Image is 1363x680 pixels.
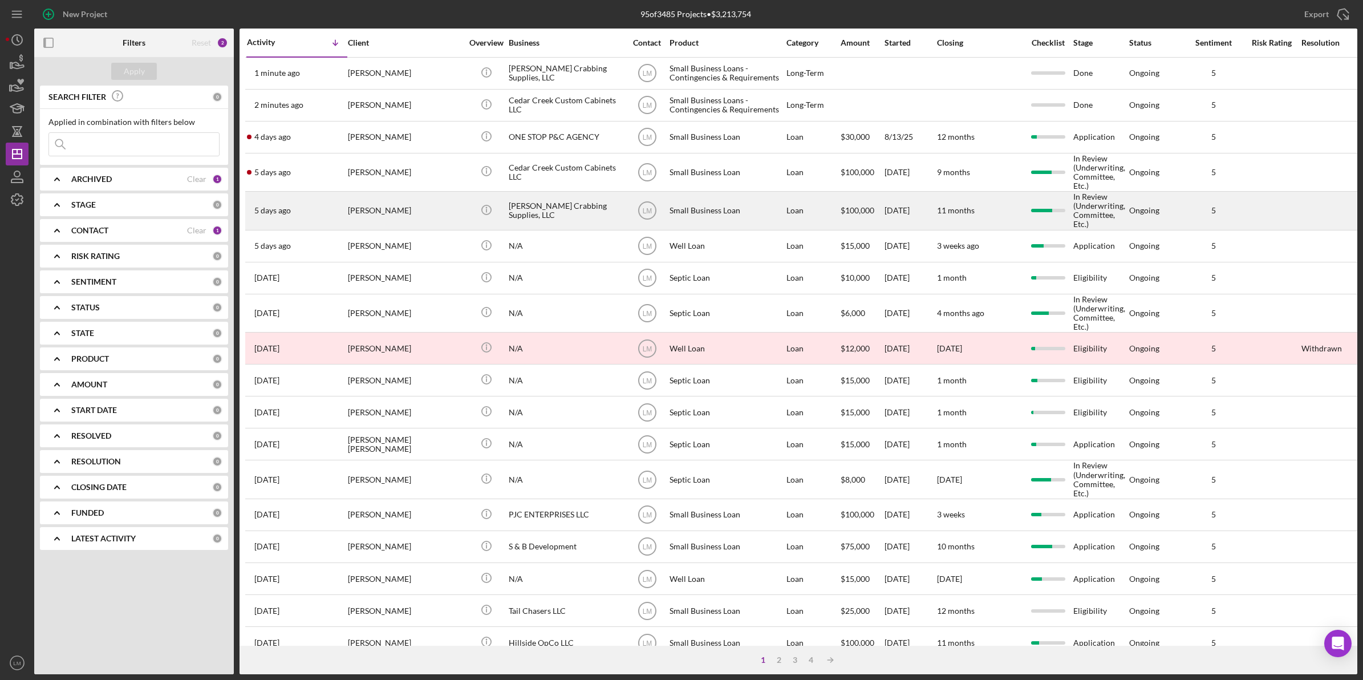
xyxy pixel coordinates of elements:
div: [PERSON_NAME] [348,500,462,530]
div: [DATE] [885,564,936,594]
div: Contact [626,38,668,47]
time: 2025-08-27 18:01 [254,273,279,282]
time: 2025-08-21 22:59 [254,408,279,417]
div: [DATE] [885,231,936,261]
div: Closing [937,38,1023,47]
div: [PERSON_NAME] [348,263,462,293]
div: [DATE] [885,154,936,191]
div: Open Intercom Messenger [1324,630,1352,657]
div: Clear [187,226,206,235]
div: $100,000 [841,154,883,191]
div: N/A [509,333,623,363]
div: S & B Development [509,532,623,562]
div: $15,000 [841,429,883,459]
div: Application [1073,500,1128,530]
div: [PERSON_NAME] [348,365,462,395]
div: 1 [212,174,222,184]
div: 0 [212,482,222,492]
div: 0 [212,92,222,102]
text: LM [642,169,652,177]
div: [PERSON_NAME] [348,122,462,152]
div: 5 [1185,206,1242,215]
div: Ongoing [1129,132,1159,141]
div: Product [670,38,784,47]
div: 1 [212,225,222,236]
div: Application [1073,532,1128,562]
time: 11 months [937,205,975,215]
div: Ongoing [1129,542,1159,551]
div: 5 [1185,241,1242,250]
div: Septic Loan [670,263,784,293]
div: Overview [465,38,508,47]
b: SENTIMENT [71,277,116,286]
div: Ongoing [1129,574,1159,584]
div: Reset [192,38,211,47]
div: 0 [212,251,222,261]
div: [PERSON_NAME] Crabbing Supplies, LLC [509,58,623,88]
div: Cedar Creek Custom Cabinets LLC [509,154,623,191]
b: RESOLVED [71,431,111,440]
div: Risk Rating [1243,38,1300,47]
div: Loan [786,333,839,363]
div: Loan [786,596,839,626]
div: [DATE] [885,295,936,331]
div: [PERSON_NAME] [348,596,462,626]
time: 2025-08-17 19:42 [254,606,279,616]
div: Ongoing [1129,168,1159,177]
time: 11 months [937,638,975,647]
text: LM [642,639,652,647]
div: Ongoing [1129,309,1159,318]
div: Done [1073,58,1128,88]
time: 2025-08-27 15:30 [254,309,279,318]
div: [DATE] [885,365,936,395]
text: LM [642,607,652,615]
div: [PERSON_NAME] [348,192,462,229]
div: $15,000 [841,231,883,261]
text: LM [642,207,652,215]
div: [PERSON_NAME] [348,58,462,88]
time: 3 weeks [937,509,965,519]
div: 5 [1185,408,1242,417]
div: Business [509,38,623,47]
time: 12 months [937,606,975,616]
div: Loan [786,429,839,459]
div: [DATE] [885,192,936,229]
div: Sentiment [1185,38,1242,47]
text: LM [642,543,652,551]
div: Status [1129,38,1184,47]
div: N/A [509,365,623,395]
b: SEARCH FILTER [48,92,106,102]
div: 0 [212,354,222,364]
div: [PERSON_NAME] [348,397,462,427]
div: Cedar Creek Custom Cabinets LLC [509,90,623,120]
text: LM [642,274,652,282]
div: Ongoing [1129,638,1159,647]
div: 0 [212,431,222,441]
time: 2025-09-02 14:21 [254,100,303,110]
div: $30,000 [841,122,883,152]
div: Started [885,38,936,47]
div: Septic Loan [670,429,784,459]
div: PJC ENTERPRISES LLC [509,500,623,530]
div: 5 [1185,440,1242,449]
div: [DATE] [885,461,936,497]
div: Small Business Loan [670,192,784,229]
time: 12 months [937,132,975,141]
button: LM [6,651,29,674]
div: 2 [771,655,787,665]
div: [PERSON_NAME] [348,564,462,594]
time: 2025-08-18 23:09 [254,510,279,519]
text: LM [642,511,652,519]
div: $75,000 [841,532,883,562]
div: $15,000 [841,365,883,395]
div: Long-Term [786,90,839,120]
div: Done [1073,90,1128,120]
div: Ongoing [1129,206,1159,215]
div: Application [1073,429,1128,459]
div: 0 [212,379,222,390]
b: PRODUCT [71,354,109,363]
div: $10,000 [841,263,883,293]
time: 2025-08-18 20:44 [254,542,279,551]
div: Ongoing [1129,344,1159,353]
div: [PERSON_NAME] [348,90,462,120]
